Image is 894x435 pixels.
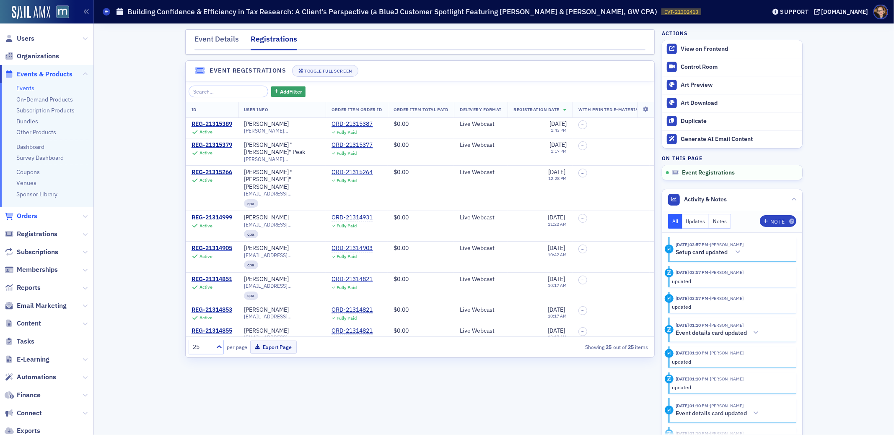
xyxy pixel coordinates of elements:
[17,52,59,61] span: Organizations
[244,120,289,128] a: [PERSON_NAME]
[665,268,674,277] div: Update
[244,107,268,112] span: User Info
[549,141,567,148] span: [DATE]
[200,284,212,290] div: Active
[548,214,565,221] span: [DATE]
[244,292,259,300] div: cpa
[17,372,56,382] span: Automations
[662,94,802,112] a: Art Download
[676,295,709,301] time: 9/10/2025 03:57 PM
[17,229,57,239] span: Registrations
[244,230,259,238] div: cpa
[394,306,409,313] span: $0.00
[332,120,373,128] div: ORD-21315387
[192,120,232,128] a: REG-21315389
[582,308,584,313] span: –
[192,245,232,252] a: REG-21314905
[17,265,58,274] span: Memberships
[244,327,289,335] a: [PERSON_NAME]
[192,214,232,221] div: REG-21314999
[684,195,727,204] span: Activity & Notes
[460,107,502,112] span: Delivery Format
[244,276,289,283] div: [PERSON_NAME]
[551,148,567,154] time: 1:17 PM
[676,409,762,418] button: Event details card updated
[332,245,373,252] a: ORD-21314903
[17,70,73,79] span: Events & Products
[5,247,58,257] a: Subscriptions
[16,117,38,125] a: Bundles
[760,215,796,227] button: Note
[548,221,567,227] time: 11:22 AM
[709,242,744,247] span: Dee Sullivan
[460,120,502,128] div: Live Webcast
[672,303,791,310] div: updated
[244,260,259,269] div: cpa
[460,327,502,335] div: Live Webcast
[337,254,357,259] div: Fully Paid
[873,5,888,19] span: Profile
[665,325,674,334] div: Activity
[332,327,373,335] div: ORD-21314821
[676,350,709,356] time: 9/10/2025 01:10 PM
[244,334,320,341] span: [EMAIL_ADDRESS][DOMAIN_NAME]
[501,343,648,351] div: Showing out of items
[709,403,744,409] span: Dee Sullivan
[394,120,409,128] span: $0.00
[337,130,357,135] div: Fully Paid
[394,214,409,221] span: $0.00
[244,245,289,252] a: [PERSON_NAME]
[676,269,709,275] time: 9/10/2025 03:57 PM
[192,107,197,112] span: ID
[672,358,791,365] div: updated
[200,336,212,341] div: Active
[709,376,744,382] span: Dee Sullivan
[672,277,791,285] div: updated
[5,265,58,274] a: Memberships
[192,306,232,314] div: REG-21314853
[337,315,357,321] div: Fully Paid
[676,328,762,337] button: Event details card updated
[332,214,373,221] a: ORD-21314931
[5,34,34,43] a: Users
[662,58,802,76] a: Control Room
[548,168,565,176] span: [DATE]
[709,322,744,328] span: Dee Sullivan
[582,143,584,148] span: –
[244,214,289,221] a: [PERSON_NAME]
[582,247,584,252] span: –
[676,403,709,409] time: 9/10/2025 01:10 PM
[548,275,565,283] span: [DATE]
[460,276,502,283] div: Live Webcast
[676,376,709,382] time: 9/10/2025 01:10 PM
[244,128,320,134] span: [PERSON_NAME][EMAIL_ADDRESS][DOMAIN_NAME]
[5,70,73,79] a: Events & Products
[662,112,802,130] button: Duplicate
[200,223,212,229] div: Active
[193,343,211,352] div: 25
[662,130,802,148] button: Generate AI Email Content
[709,269,744,275] span: Dee Sullivan
[551,127,567,133] time: 1:43 PM
[127,7,657,17] h1: Building Confidence & Efficiency in Tax Research: A Client’s Perspective (a BlueJ Customer Spotli...
[16,143,44,151] a: Dashboard
[200,150,212,156] div: Active
[192,327,232,335] div: REG-21314855
[337,178,357,183] div: Fully Paid
[332,276,373,283] div: ORD-21314821
[5,283,41,292] a: Reports
[460,245,502,252] div: Live Webcast
[5,355,49,364] a: E-Learning
[194,34,239,49] div: Event Details
[5,409,42,418] a: Connect
[189,86,269,97] input: Search…
[394,141,409,148] span: $0.00
[5,391,41,400] a: Finance
[5,337,34,346] a: Tasks
[548,327,565,334] span: [DATE]
[681,63,798,71] div: Control Room
[662,154,803,162] h4: On this page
